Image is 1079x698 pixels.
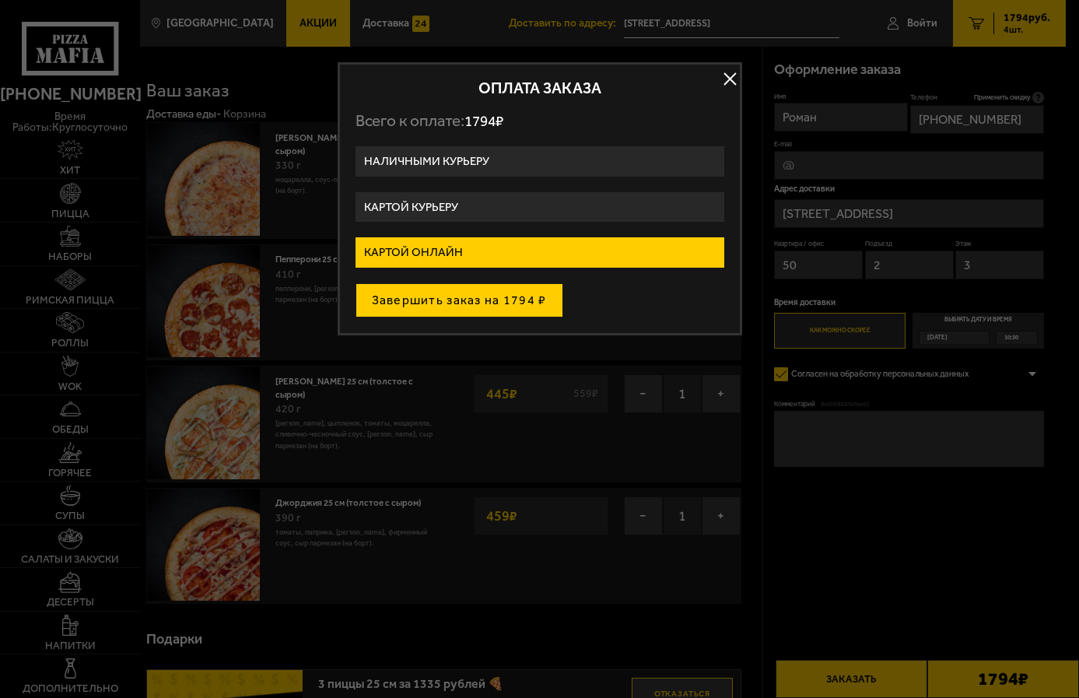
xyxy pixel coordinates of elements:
[356,237,724,268] label: Картой онлайн
[464,112,503,130] span: 1794 ₽
[356,192,724,223] label: Картой курьеру
[356,80,724,96] h2: Оплата заказа
[356,111,724,131] p: Всего к оплате:
[356,146,724,177] label: Наличными курьеру
[356,283,563,317] button: Завершить заказ на 1794 ₽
